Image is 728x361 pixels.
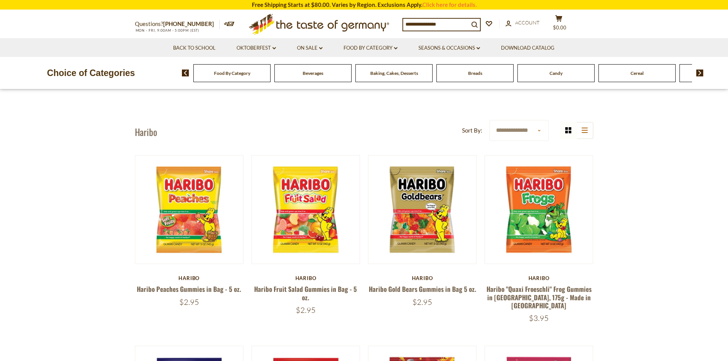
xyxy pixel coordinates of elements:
img: previous arrow [182,70,189,76]
div: Haribo [251,275,360,281]
span: Account [515,19,540,26]
a: Food By Category [344,44,397,52]
a: Download Catalog [501,44,555,52]
img: Haribo [135,155,243,264]
span: $2.95 [179,297,199,307]
p: Questions? [135,19,220,29]
a: On Sale [297,44,323,52]
span: $2.95 [412,297,432,307]
img: Haribo [252,155,360,264]
a: Seasons & Occasions [418,44,480,52]
a: Haribo Peaches Gummies in Bag - 5 oz. [137,284,241,294]
a: Account [506,19,540,27]
a: Oktoberfest [237,44,276,52]
a: Back to School [173,44,216,52]
a: Cereal [631,70,644,76]
a: Haribo Gold Bears Gummies in Bag 5 oz. [369,284,476,294]
a: Breads [468,70,482,76]
a: Food By Category [214,70,250,76]
span: $2.95 [296,305,316,315]
a: Click here for details. [422,1,477,8]
a: [PHONE_NUMBER] [163,20,214,27]
a: Haribo Fruit Salad Gummies in Bag - 5 oz. [254,284,357,302]
a: Baking, Cakes, Desserts [370,70,418,76]
img: Haribo [485,155,593,264]
span: $0.00 [553,24,566,31]
img: Haribo [368,155,477,264]
h1: Haribo [135,126,157,138]
img: next arrow [696,70,704,76]
a: Beverages [303,70,323,76]
label: Sort By: [462,126,482,135]
a: Candy [550,70,563,76]
span: $3.95 [529,313,549,323]
button: $0.00 [548,15,571,34]
div: Haribo [135,275,244,281]
div: Haribo [368,275,477,281]
span: MON - FRI, 9:00AM - 5:00PM (EST) [135,28,200,32]
a: Haribo "Quaxi Froeschli" Frog Gummies in [GEOGRAPHIC_DATA], 175g - Made in [GEOGRAPHIC_DATA] [486,284,592,310]
div: Haribo [485,275,593,281]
